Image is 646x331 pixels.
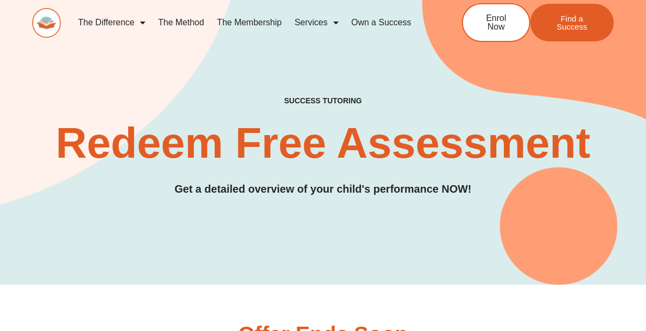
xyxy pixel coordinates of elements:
[479,14,513,31] span: Enrol Now
[345,10,418,35] a: Own a Success
[546,15,598,31] span: Find a Success
[530,4,614,41] a: Find a Success
[152,10,210,35] a: The Method
[72,10,429,35] nav: Menu
[32,122,614,165] h2: Redeem Free Assessment
[462,3,530,42] a: Enrol Now
[210,10,288,35] a: The Membership
[72,10,152,35] a: The Difference
[237,96,409,105] h4: SUCCESS TUTORING​
[288,10,345,35] a: Services
[32,181,614,198] h3: Get a detailed overview of your child's performance NOW!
